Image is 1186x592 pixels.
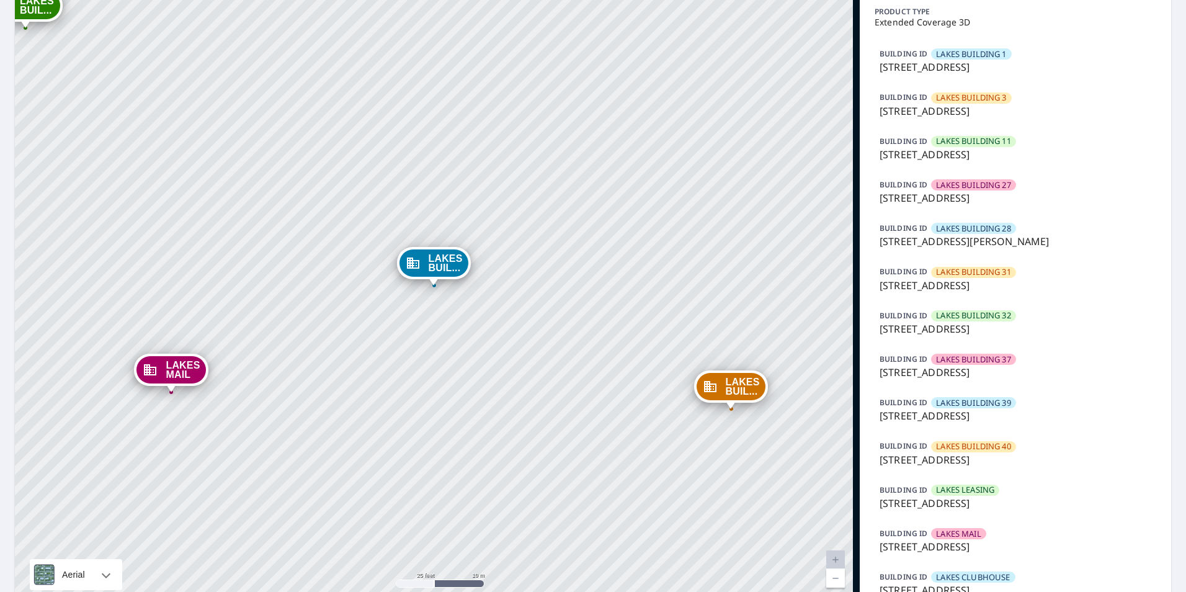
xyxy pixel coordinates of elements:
[880,136,927,146] p: BUILDING ID
[936,92,1006,104] span: LAKES BUILDING 3
[880,60,1151,74] p: [STREET_ADDRESS]
[397,247,471,285] div: Dropped pin, building LAKES BUILDING 1, Commercial property, 8620 Southwestern Blvd Dallas, TX 75206
[726,377,760,396] span: LAKES BUIL...
[880,223,927,233] p: BUILDING ID
[58,559,89,590] div: Aerial
[936,572,1010,583] span: LAKES CLUBHOUSE
[936,354,1011,366] span: LAKES BUILDING 37
[936,528,981,540] span: LAKES MAIL
[429,254,463,272] span: LAKES BUIL...
[880,179,927,190] p: BUILDING ID
[880,572,927,582] p: BUILDING ID
[936,397,1011,409] span: LAKES BUILDING 39
[880,365,1151,380] p: [STREET_ADDRESS]
[880,528,927,539] p: BUILDING ID
[875,6,1156,17] p: Product type
[134,354,208,392] div: Dropped pin, building LAKES MAIL, Commercial property, 8610 Southwestern Blvd Dallas, TX 75206
[826,569,845,588] a: Current Level 20, Zoom Out
[30,559,122,590] div: Aerial
[880,191,1151,205] p: [STREET_ADDRESS]
[880,104,1151,119] p: [STREET_ADDRESS]
[936,135,1011,147] span: LAKES BUILDING 11
[694,370,769,409] div: Dropped pin, building LAKES BUILDING 3, Commercial property, 8740 Southwestern Blvd Dallas, TX 75206
[936,441,1011,452] span: LAKES BUILDING 40
[880,397,927,408] p: BUILDING ID
[936,179,1011,191] span: LAKES BUILDING 27
[880,354,927,364] p: BUILDING ID
[880,496,1151,511] p: [STREET_ADDRESS]
[880,485,927,495] p: BUILDING ID
[880,452,1151,467] p: [STREET_ADDRESS]
[880,310,927,321] p: BUILDING ID
[936,266,1011,278] span: LAKES BUILDING 31
[880,321,1151,336] p: [STREET_ADDRESS]
[880,408,1151,423] p: [STREET_ADDRESS]
[166,361,200,379] span: LAKES MAIL
[880,278,1151,293] p: [STREET_ADDRESS]
[875,17,1156,27] p: Extended Coverage 3D
[880,266,927,277] p: BUILDING ID
[936,484,994,496] span: LAKES LEASING
[826,550,845,569] a: Current Level 20, Zoom In Disabled
[880,234,1151,249] p: [STREET_ADDRESS][PERSON_NAME]
[880,441,927,451] p: BUILDING ID
[936,223,1011,235] span: LAKES BUILDING 28
[880,539,1151,554] p: [STREET_ADDRESS]
[936,310,1011,321] span: LAKES BUILDING 32
[880,92,927,102] p: BUILDING ID
[936,48,1006,60] span: LAKES BUILDING 1
[880,147,1151,162] p: [STREET_ADDRESS]
[880,48,927,59] p: BUILDING ID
